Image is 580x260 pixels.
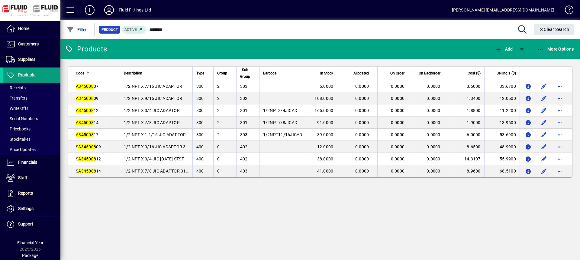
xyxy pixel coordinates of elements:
span: 2 [217,108,220,113]
a: Staff [3,170,60,186]
span: Type [196,70,204,77]
span: S 14 [76,169,101,173]
span: 12.0000 [317,144,333,149]
span: 2 [217,96,220,101]
span: 108.0000 [314,96,333,101]
span: 400 [196,156,204,161]
button: Edit [539,94,549,103]
span: 0.0000 [355,120,369,125]
span: 403 [240,169,248,173]
span: Pricebooks [6,127,31,131]
div: Fluid Fittings Ltd [119,5,151,15]
td: 14.3107 [449,153,484,165]
td: 33.6700 [484,80,520,92]
span: 0.0000 [391,144,405,149]
span: Support [18,222,33,226]
span: 0.0000 [391,96,405,101]
td: 53.6900 [484,129,520,141]
span: 300 [196,132,204,137]
em: A345008 [76,132,94,137]
span: Product [101,27,118,33]
div: Description [124,70,189,77]
div: In Stock [310,70,339,77]
span: 0.0000 [427,120,440,125]
span: 1/2NPT11/16JICAD [263,132,302,137]
button: Edit [539,81,549,91]
span: 1/2 NPT X 9/16 JIC ADAPTOR 316SS [124,144,196,149]
span: Transfers [6,96,27,100]
a: Home [3,21,60,36]
button: Clear [534,24,574,35]
em: A345008 [78,156,96,161]
span: 0 [217,144,220,149]
span: Receipts [6,85,26,90]
span: Code [76,70,84,77]
span: 0.0000 [427,108,440,113]
span: More Options [537,47,574,51]
em: A345008 [76,84,94,89]
td: 1.8800 [449,104,484,117]
span: 07 [76,84,98,89]
span: 0.0000 [391,156,405,161]
span: Reports [18,191,33,196]
button: More options [555,166,565,176]
span: 1/2 NPT X 3/4 JIC ADAPTOR [124,108,180,113]
span: 303 [240,84,248,89]
button: Edit [539,142,549,152]
td: 11.2200 [484,104,520,117]
span: Filter [67,27,87,32]
div: On Order [381,70,410,77]
span: Allocated [353,70,369,77]
span: 303 [240,132,248,137]
span: On Backorder [419,70,440,77]
span: 39.0000 [317,132,333,137]
button: Add [80,5,99,15]
a: Pricebooks [3,124,60,134]
span: Active [124,28,137,32]
div: Sub Group [240,67,256,80]
a: Transfers [3,93,60,103]
button: Profile [99,5,119,15]
span: 0.0000 [427,169,440,173]
span: 0.0000 [355,108,369,113]
div: Allocated [346,70,374,77]
a: Write Offs [3,103,60,114]
div: On Backorder [417,70,446,77]
span: 400 [196,144,204,149]
button: Filter [65,24,89,35]
button: Edit [539,118,549,127]
td: 12.0500 [484,92,520,104]
span: Write Offs [6,106,28,111]
span: Financial Year [17,240,43,245]
a: Financials [3,155,60,170]
span: 1/2 NPT X 7/16 JIC ADAPTOR [124,84,182,89]
div: Type [196,70,210,77]
span: 165.0000 [314,108,333,113]
span: 0.0000 [391,169,405,173]
span: Add [495,47,513,51]
span: 402 [240,156,248,161]
span: 2 [217,132,220,137]
a: Serial Numbers [3,114,60,124]
span: Suppliers [18,57,35,62]
span: 1/2 NPT X 9/16 JIC ADAPTOR [124,96,182,101]
span: Customers [18,41,39,46]
span: 38.0000 [317,156,333,161]
span: Clear Search [539,27,569,32]
td: 3.5000 [449,80,484,92]
span: 2 [217,84,220,89]
span: 17 [76,132,98,137]
span: 0.0000 [355,84,369,89]
span: 0.0000 [391,84,405,89]
em: A345008 [78,144,96,149]
span: 400 [196,169,204,173]
td: 8.6500 [449,141,484,153]
span: Group [217,70,227,77]
span: Package [22,253,38,258]
span: Settings [18,206,34,211]
mat-chip: Activation Status: Active [122,26,146,34]
span: In Stock [320,70,333,77]
span: 1/2NPT3/4JICAD [263,108,298,113]
span: 0 [217,156,220,161]
a: Customers [3,37,60,52]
